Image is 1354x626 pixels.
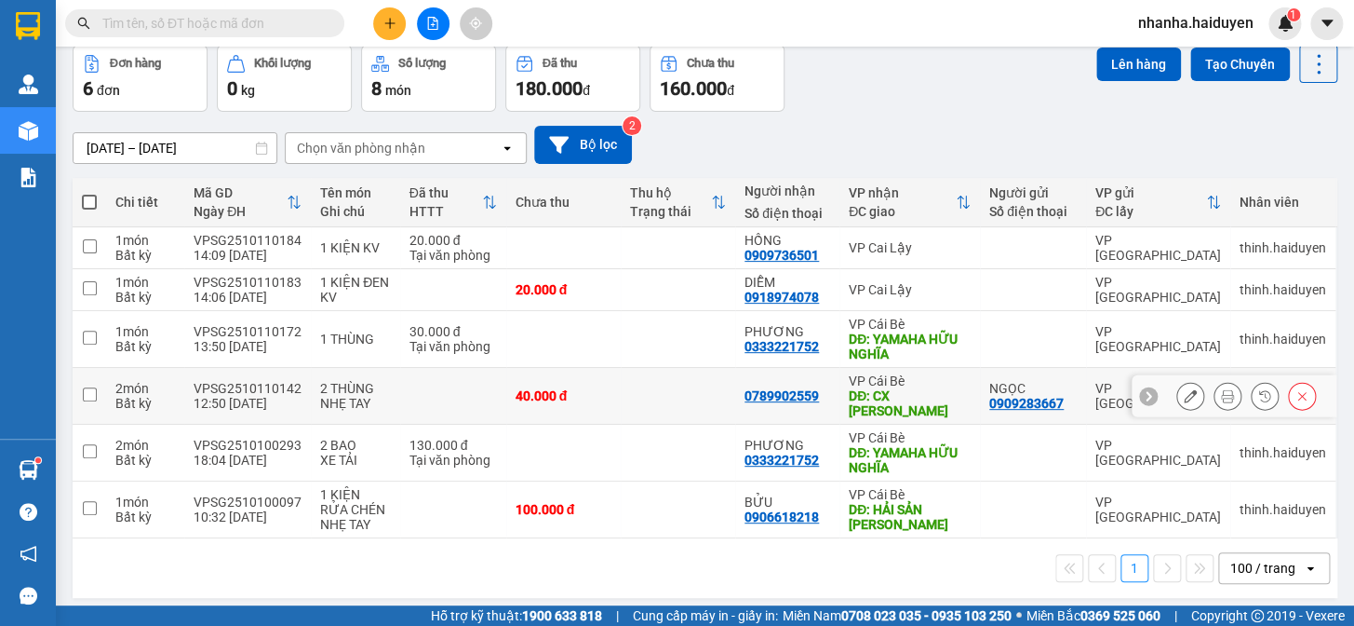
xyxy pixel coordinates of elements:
button: Lên hàng [1096,48,1181,81]
img: icon-new-feature [1277,15,1294,32]
div: 2 THÙNG [320,381,390,396]
div: 1 món [115,495,175,510]
div: Người gửi [989,185,1077,200]
div: 2 món [115,381,175,396]
div: Tại văn phòng [409,339,497,354]
div: Bất kỳ [115,453,175,468]
div: VPSG2510100097 [194,495,302,510]
span: món [385,83,411,98]
div: 2 BAO [320,438,390,453]
div: Số lượng [398,57,446,70]
span: kg [241,83,255,98]
div: VPSG2510110184 [194,233,302,248]
span: ⚪️ [1016,612,1022,619]
div: VP [GEOGRAPHIC_DATA] [1095,275,1221,305]
span: 0 [227,77,237,100]
div: 14:06 [DATE] [194,290,302,305]
img: warehouse-icon [19,460,38,480]
div: Tại văn phòng [409,453,497,468]
th: Toggle SortBy [184,178,311,227]
div: Bất kỳ [115,510,175,524]
th: Toggle SortBy [839,178,980,227]
div: DIỄM [744,275,830,290]
span: aim [469,17,482,30]
div: 1 món [115,324,175,339]
div: Khối lượng [254,57,311,70]
button: 1 [1120,554,1148,582]
div: 1 KIỆN RỬA CHÉN [320,487,390,517]
div: 0909736501 [744,248,819,263]
div: NHẸ TAY [320,517,390,532]
div: VP Cai Lậy [849,240,971,255]
div: VP gửi [1095,185,1206,200]
div: DĐ: CX HUỆ HUỆ [849,388,971,418]
span: | [1174,606,1177,626]
div: thinh.haiduyen [1240,332,1326,347]
div: 0789902559 [744,388,819,403]
div: VP nhận [849,185,956,200]
div: Bất kỳ [115,339,175,354]
span: notification [20,545,37,563]
div: VPSG2510110172 [194,324,302,339]
div: VP [GEOGRAPHIC_DATA] [1095,324,1221,354]
span: 8 [371,77,382,100]
div: VPSG2510110142 [194,381,302,396]
svg: open [500,141,515,156]
div: Bất kỳ [115,396,175,411]
span: nhanha.haiduyen [1123,11,1268,34]
button: Khối lượng0kg [217,45,352,112]
div: Ghi chú [320,204,390,219]
span: 160.000 [660,77,727,100]
span: | [616,606,619,626]
div: Nhân viên [1240,195,1326,210]
img: logo-vxr [16,12,40,40]
button: aim [460,7,492,40]
div: 1 món [115,233,175,248]
th: Toggle SortBy [400,178,506,227]
div: Thu hộ [630,185,711,200]
div: Chọn văn phòng nhận [297,139,425,157]
span: plus [383,17,396,30]
div: VP Cái Bè [849,487,971,502]
div: Sửa đơn hàng [1176,382,1204,410]
span: Miền Bắc [1026,606,1160,626]
div: Đơn hàng [110,57,161,70]
div: DĐ: HẢI SẢN MAI PHƯƠNG [849,502,971,532]
div: 14:09 [DATE] [194,248,302,263]
div: 40.000 đ [516,388,611,403]
div: DĐ: YAMAHA HỮU NGHĨA [849,332,971,361]
div: Mã GD [194,185,287,200]
strong: 0369 525 060 [1080,608,1160,623]
div: Bất kỳ [115,248,175,263]
button: Đơn hàng6đơn [73,45,208,112]
div: HỒNG [744,233,830,248]
div: Chưa thu [687,57,734,70]
div: 2 món [115,438,175,453]
div: 0918974078 [744,290,819,305]
div: thinh.haiduyen [1240,240,1326,255]
div: VP [GEOGRAPHIC_DATA] [1095,233,1221,263]
div: 1 KIỆN ĐEN KV [320,275,390,305]
div: Trạng thái [630,204,711,219]
div: VPSG2510100293 [194,438,302,453]
div: 0909283667 [989,396,1064,411]
span: caret-down [1319,15,1335,32]
img: solution-icon [19,168,38,187]
button: caret-down [1310,7,1343,40]
div: Tại văn phòng [409,248,497,263]
div: 100 / trang [1230,559,1295,578]
div: thinh.haiduyen [1240,282,1326,297]
span: đ [727,83,734,98]
div: Ngày ĐH [194,204,287,219]
span: question-circle [20,503,37,521]
sup: 2 [623,116,641,135]
span: 1 [1290,8,1296,21]
button: Chưa thu160.000đ [650,45,784,112]
div: XE TẢI [320,453,390,468]
span: 6 [83,77,93,100]
div: thinh.haiduyen [1240,445,1326,460]
div: Số điện thoại [744,206,830,221]
div: 1 món [115,275,175,290]
div: 10:32 [DATE] [194,510,302,524]
span: copyright [1251,609,1264,622]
